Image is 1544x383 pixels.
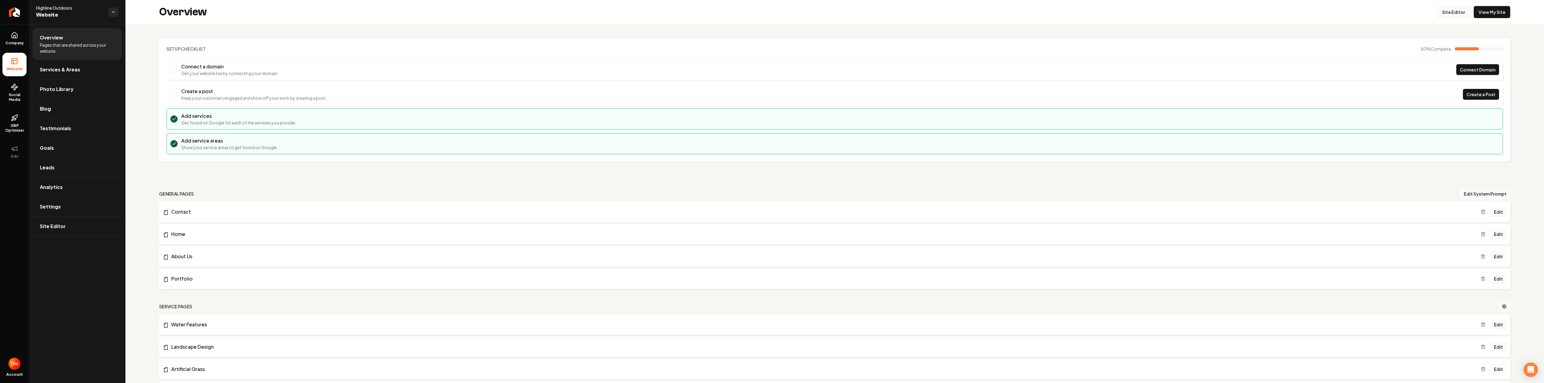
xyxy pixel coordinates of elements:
[33,158,122,177] a: Leads
[40,184,63,191] span: Analytics
[181,137,278,144] h3: Add service areas
[40,203,61,210] span: Settings
[163,343,1481,350] a: Landscape Design
[1463,89,1499,100] a: Create a Post
[163,253,1481,260] a: About Us
[40,125,71,132] span: Testimonials
[163,321,1481,328] a: Water Features
[1456,64,1499,75] a: Connect Domain
[1490,273,1507,284] a: Edit
[181,112,296,120] h3: Add services
[33,119,122,138] a: Testimonials
[159,191,194,197] h2: general pages
[36,11,104,19] span: Website
[1490,206,1507,217] a: Edit
[1490,364,1507,375] a: Edit
[40,66,80,73] span: Services & Areas
[40,164,55,171] span: Leads
[40,144,54,152] span: Goals
[1523,363,1538,377] div: Open Intercom Messenger
[2,140,27,164] button: Ads
[1431,46,1451,52] span: Complete
[33,217,122,236] a: Site Editor
[40,86,74,93] span: Photo Library
[166,46,206,52] h2: Checklist
[4,67,25,71] span: Website
[1490,341,1507,352] a: Edit
[40,42,115,54] span: Pages that are shared across your website.
[40,105,51,112] span: Blog
[33,99,122,118] a: Blog
[1460,67,1495,73] span: Connect Domain
[166,46,181,52] span: Setup
[36,5,104,11] span: Highline Outdoors
[33,177,122,197] a: Analytics
[181,70,279,76] p: Get your website live by connecting your domain.
[2,109,27,138] a: GBP Optimizer
[1490,319,1507,330] a: Edit
[181,120,296,126] p: Get found on Google for each of the services you provide.
[40,223,66,230] span: Site Editor
[33,60,122,79] a: Services & Areas
[163,231,1481,238] a: Home
[163,275,1481,282] a: Portfolio
[33,138,122,158] a: Goals
[8,358,21,370] img: Dayton Meyer
[159,303,192,309] h2: Service Pages
[181,144,278,150] p: Show your service areas to get found on Google.
[8,154,21,159] span: Ads
[181,88,327,95] h3: Create a post
[2,79,27,107] a: Social Media
[163,366,1481,373] a: Artificial Grass
[1490,229,1507,240] a: Edit
[181,95,327,101] p: Keep your customers engaged and show off your work by creating a post.
[40,34,63,41] span: Overview
[2,93,27,102] span: Social Media
[1490,251,1507,262] a: Edit
[163,208,1481,215] a: Contact
[2,27,27,50] a: Company
[9,7,20,17] img: Rebolt Logo
[1474,6,1510,18] a: View My Site
[8,358,21,370] button: Open user button
[1460,188,1510,199] button: Edit System Prompt
[1437,6,1470,18] a: Site Editor
[1421,46,1451,52] span: 50 %
[3,41,26,46] span: Company
[33,197,122,216] a: Settings
[2,123,27,133] span: GBP Optimizer
[1466,91,1495,98] span: Create a Post
[6,372,23,377] span: Account
[159,6,207,18] h2: Overview
[33,80,122,99] a: Photo Library
[181,63,279,70] h3: Connect a domain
